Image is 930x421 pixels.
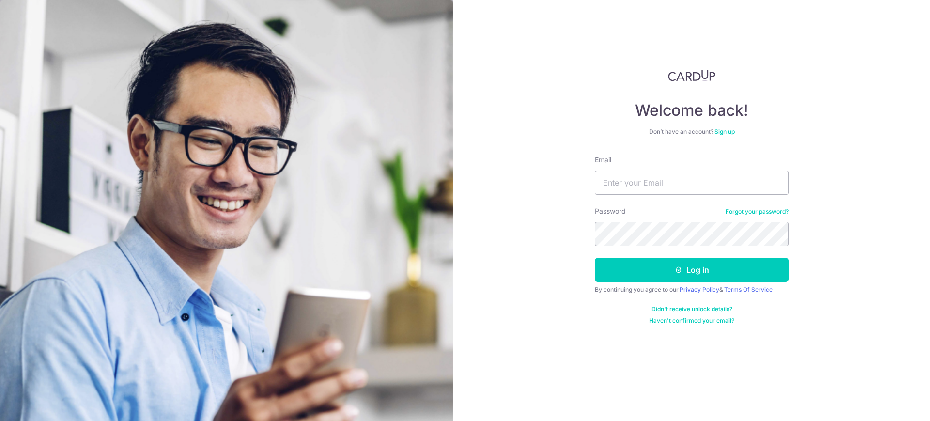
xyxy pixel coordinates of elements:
[668,70,715,81] img: CardUp Logo
[595,171,789,195] input: Enter your Email
[680,286,719,293] a: Privacy Policy
[595,155,611,165] label: Email
[595,286,789,294] div: By continuing you agree to our &
[595,128,789,136] div: Don’t have an account?
[595,206,626,216] label: Password
[726,208,789,216] a: Forgot your password?
[649,317,734,325] a: Haven't confirmed your email?
[714,128,735,135] a: Sign up
[651,305,732,313] a: Didn't receive unlock details?
[724,286,773,293] a: Terms Of Service
[595,258,789,282] button: Log in
[595,101,789,120] h4: Welcome back!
